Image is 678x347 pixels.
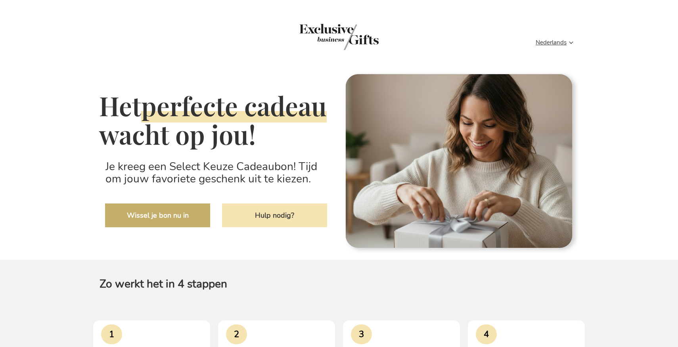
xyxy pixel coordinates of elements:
a: Hulp nodig? [222,203,327,227]
img: Firefly_Gemini_Flash_make_it_a_white_cardboard_box_196060_round_letterbox [345,71,579,254]
h2: Je kreeg een Select Keuze Cadeaubon! Tijd om jouw favoriete geschenk uit te kiezen. [99,154,333,192]
div: Nederlands [536,38,578,47]
span: 3 [351,324,372,344]
div: wacht op jou! [99,120,333,149]
span: 4 [476,324,497,344]
span: 2 [226,324,247,344]
a: Wissel je bon nu in [105,203,210,227]
h2: Zo werkt het in 4 stappen [93,272,585,297]
span: Nederlands [536,38,567,47]
h1: Het [99,92,333,148]
span: 1 [101,324,122,344]
span: perfecte cadeau [141,88,327,123]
